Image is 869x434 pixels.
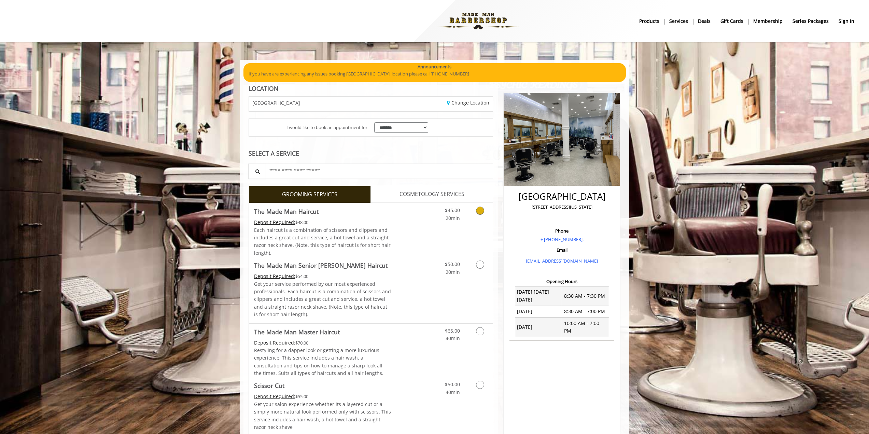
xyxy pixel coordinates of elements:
[254,393,391,400] div: $55.00
[793,17,829,25] b: Series packages
[834,16,859,26] a: sign insign in
[286,124,367,131] span: I would like to book an appointment for
[839,17,854,25] b: sign in
[254,272,391,280] div: $54.00
[254,219,391,226] div: $48.00
[511,204,613,211] p: [STREET_ADDRESS][US_STATE]
[254,280,391,319] p: Get your service performed by our most experienced professionals. Each haircut is a combination o...
[669,17,688,25] b: Services
[562,286,609,306] td: 8:30 AM - 7:30 PM
[254,207,319,216] b: The Made Man Haircut
[562,306,609,317] td: 8:30 AM - 7:00 PM
[511,228,613,233] h3: Phone
[698,17,711,25] b: Deals
[515,306,562,317] td: [DATE]
[252,100,300,106] span: [GEOGRAPHIC_DATA]
[716,16,748,26] a: Gift cardsgift cards
[664,16,693,26] a: ServicesServices
[248,164,266,179] button: Service Search
[445,207,460,213] span: $45.00
[249,84,278,93] b: LOCATION
[446,269,460,275] span: 20min
[254,347,383,376] span: Restyling for a dapper look or getting a more luxurious experience. This service includes a hair ...
[446,215,460,221] span: 20min
[693,16,716,26] a: DealsDeals
[254,401,391,431] p: Get your salon experience whether its a layered cut or a simply more natural look performed only ...
[282,190,337,199] span: GROOMING SERVICES
[254,227,391,256] span: Each haircut is a combination of scissors and clippers and includes a great cut and service, a ho...
[445,381,460,388] span: $50.00
[418,63,451,70] b: Announcements
[753,17,783,25] b: Membership
[788,16,834,26] a: Series packagesSeries packages
[249,70,621,78] p: If you have are experiencing any issues booking [GEOGRAPHIC_DATA] location please call [PHONE_NUM...
[562,318,609,337] td: 10:00 AM - 7:00 PM
[254,219,295,225] span: This service needs some Advance to be paid before we block your appointment
[511,248,613,252] h3: Email
[541,236,584,242] a: + [PHONE_NUMBER].
[515,318,562,337] td: [DATE]
[446,389,460,395] span: 40min
[254,273,295,279] span: This service needs some Advance to be paid before we block your appointment
[445,327,460,334] span: $65.00
[254,327,340,337] b: The Made Man Master Haircut
[254,339,391,347] div: $70.00
[639,17,659,25] b: products
[254,339,295,346] span: This service needs some Advance to be paid before we block your appointment
[509,279,614,284] h3: Opening Hours
[511,192,613,201] h2: [GEOGRAPHIC_DATA]
[515,286,562,306] td: [DATE] [DATE] [DATE]
[400,190,464,199] span: COSMETOLOGY SERVICES
[447,99,489,106] a: Change Location
[254,261,388,270] b: The Made Man Senior [PERSON_NAME] Haircut
[254,393,295,400] span: This service needs some Advance to be paid before we block your appointment
[446,335,460,341] span: 40min
[445,261,460,267] span: $50.00
[748,16,788,26] a: MembershipMembership
[431,2,525,40] img: Made Man Barbershop logo
[254,381,284,390] b: Scissor Cut
[249,150,493,157] div: SELECT A SERVICE
[634,16,664,26] a: Productsproducts
[720,17,743,25] b: gift cards
[526,258,598,264] a: [EMAIL_ADDRESS][DOMAIN_NAME]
